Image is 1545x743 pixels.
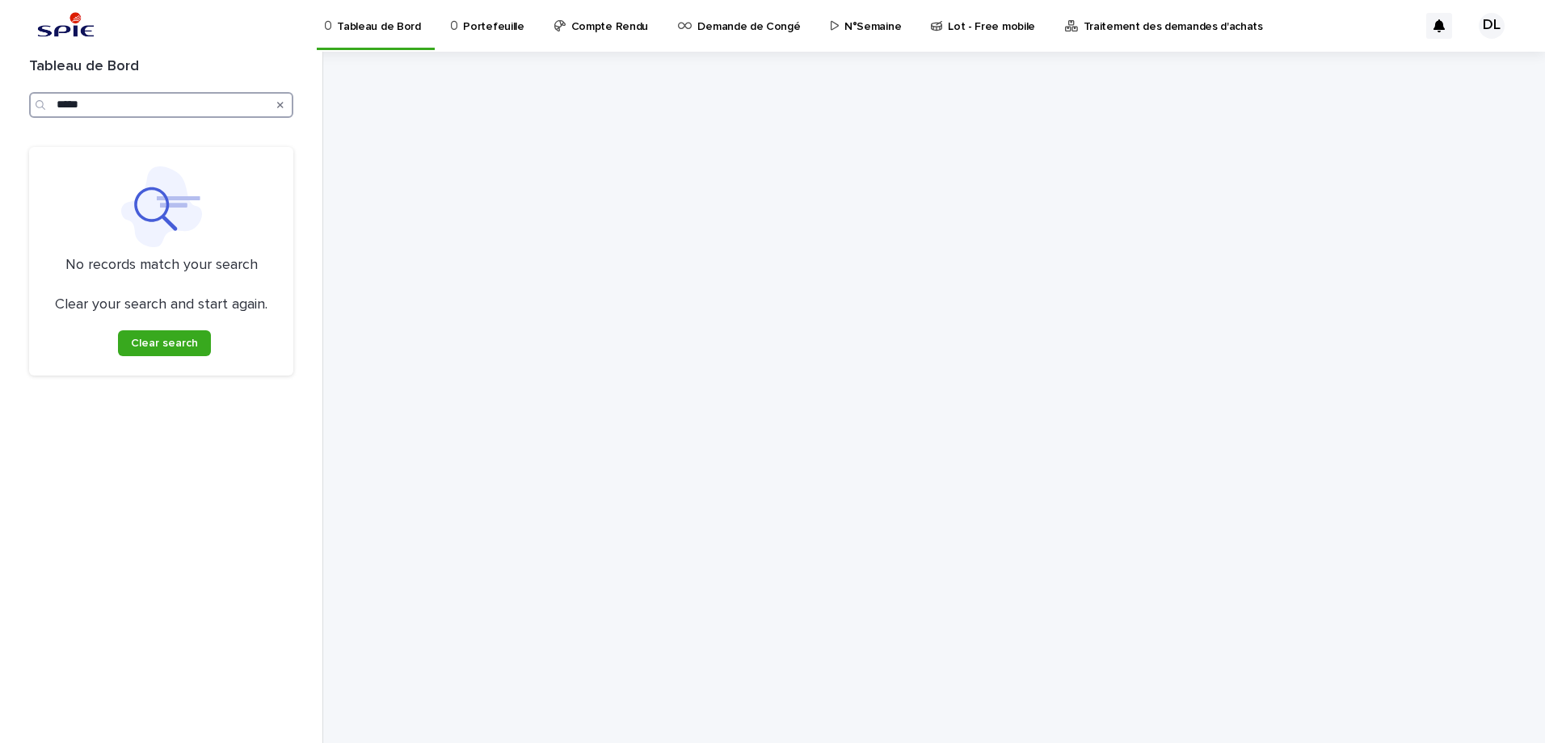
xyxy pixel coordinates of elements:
[118,330,211,356] button: Clear search
[48,257,274,275] p: No records match your search
[29,58,293,76] h1: Tableau de Bord
[131,338,198,349] span: Clear search
[1479,13,1505,39] div: DL
[55,296,267,314] p: Clear your search and start again.
[29,92,293,118] input: Search
[32,10,99,42] img: svstPd6MQfCT1uX1QGkG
